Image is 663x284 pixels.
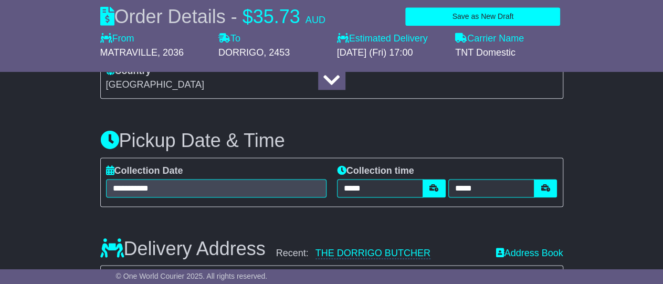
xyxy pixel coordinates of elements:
[264,47,290,58] span: , 2453
[157,47,184,58] span: , 2036
[315,248,430,259] a: THE DORRIGO BUTCHER
[276,248,486,259] div: Recent:
[116,272,268,280] span: © One World Courier 2025. All rights reserved.
[337,165,414,177] label: Collection time
[337,47,445,59] div: [DATE] (Fri) 17:00
[306,15,325,25] span: AUD
[496,248,563,258] a: Address Book
[100,130,563,151] h3: Pickup Date & Time
[455,47,563,59] div: TNT Domestic
[243,6,253,27] span: $
[100,33,134,45] label: From
[455,33,524,45] label: Carrier Name
[218,33,240,45] label: To
[405,7,560,26] button: Save as New Draft
[100,238,266,259] h3: Delivery Address
[100,5,325,28] div: Order Details -
[106,79,204,90] span: [GEOGRAPHIC_DATA]
[100,47,157,58] span: MATRAVILLE
[218,47,264,58] span: DORRIGO
[337,33,445,45] label: Estimated Delivery
[253,6,300,27] span: 35.73
[106,165,183,177] label: Collection Date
